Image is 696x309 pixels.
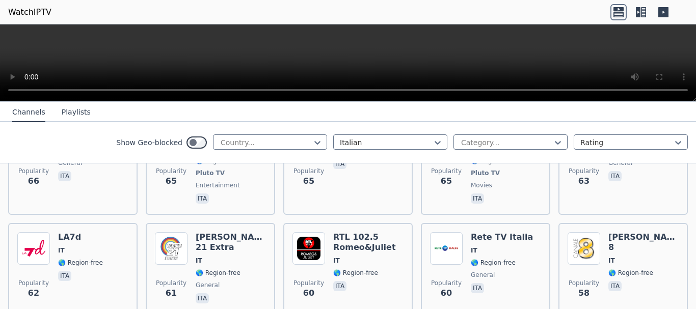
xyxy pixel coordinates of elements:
h6: [PERSON_NAME] 8 [608,232,679,252]
span: Popularity [431,279,462,287]
span: 🌎 Region-free [58,259,103,267]
span: entertainment [196,181,240,189]
p: ita [608,171,622,181]
h6: Rete TV Italia [471,232,533,242]
button: Playlists [62,103,91,122]
label: Show Geo-blocked [116,137,182,148]
span: IT [333,257,340,265]
h6: LA7d [58,232,103,242]
img: Canale 8 [568,232,600,265]
p: ita [58,271,71,281]
span: 65 [303,175,314,187]
img: Rete TV Italia [430,232,463,265]
span: 🌎 Region-free [196,269,240,277]
span: movies [471,181,492,189]
p: ita [333,159,346,169]
span: 61 [166,287,177,299]
span: 65 [166,175,177,187]
img: Canale 21 Extra [155,232,188,265]
span: 🌎 Region-free [471,259,516,267]
span: Popularity [569,167,599,175]
h6: [PERSON_NAME] 21 Extra [196,232,266,252]
span: 🌎 Region-free [608,269,653,277]
span: Popularity [156,167,186,175]
p: ita [196,193,209,204]
span: Popularity [156,279,186,287]
span: 58 [578,287,590,299]
span: 🌎 Region-free [333,269,378,277]
span: Popularity [293,279,324,287]
span: 62 [28,287,39,299]
span: Popularity [569,279,599,287]
span: Pluto TV [196,169,225,177]
span: Popularity [18,279,49,287]
span: general [471,271,495,279]
img: RTL 102.5 Romeo&Juliet [292,232,325,265]
span: 66 [28,175,39,187]
span: 65 [441,175,452,187]
span: IT [471,246,477,255]
p: ita [608,281,622,291]
img: LA7d [17,232,50,265]
p: ita [471,193,484,204]
span: general [196,281,220,289]
span: IT [608,257,615,265]
p: ita [333,281,346,291]
span: IT [196,257,202,265]
span: Pluto TV [471,169,500,177]
button: Channels [12,103,45,122]
span: 60 [441,287,452,299]
p: ita [196,293,209,303]
p: ita [58,171,71,181]
a: WatchIPTV [8,6,51,18]
span: 63 [578,175,590,187]
span: 60 [303,287,314,299]
span: Popularity [293,167,324,175]
span: IT [58,246,65,255]
p: ita [471,283,484,293]
h6: RTL 102.5 Romeo&Juliet [333,232,404,252]
span: Popularity [431,167,462,175]
span: Popularity [18,167,49,175]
